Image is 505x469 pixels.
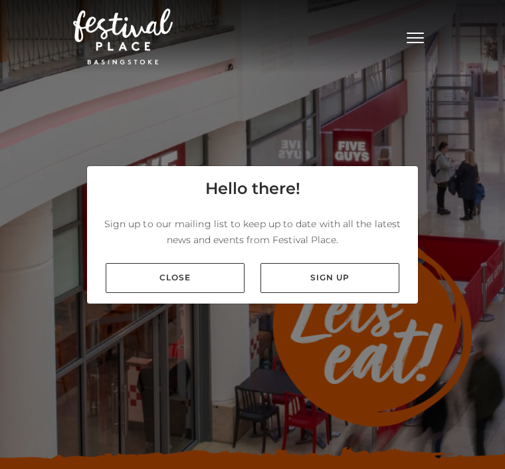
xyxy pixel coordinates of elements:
[106,263,245,293] a: Close
[205,177,300,201] h4: Hello there!
[98,216,407,248] p: Sign up to our mailing list to keep up to date with all the latest news and events from Festival ...
[73,9,173,64] img: Festival Place Logo
[399,27,432,46] button: Toggle navigation
[260,263,399,293] a: Sign up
